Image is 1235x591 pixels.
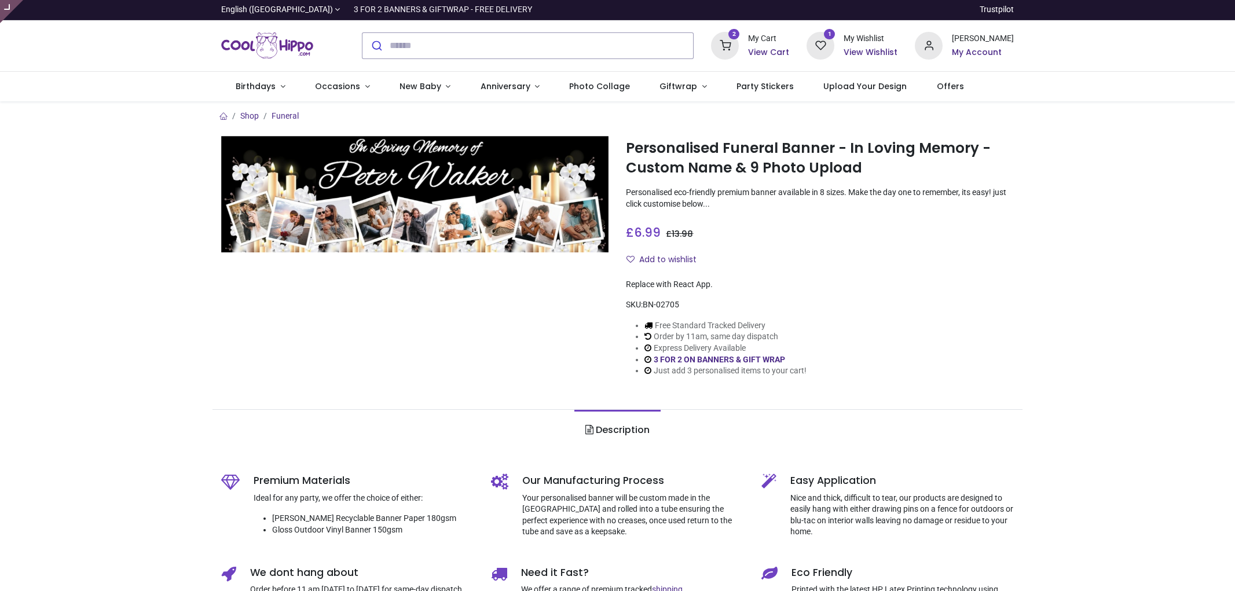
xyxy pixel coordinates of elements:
i: Add to wishlist [626,255,635,263]
a: Birthdays [221,72,300,102]
button: Add to wishlistAdd to wishlist [626,250,706,270]
a: Giftwrap [645,72,722,102]
span: Offers [937,80,964,92]
span: £ [666,228,693,240]
span: Birthdays [236,80,276,92]
a: View Wishlist [844,47,897,58]
a: 3 FOR 2 ON BANNERS & GIFT WRAP [654,355,785,364]
li: Gloss Outdoor Vinyl Banner 150gsm [272,524,474,536]
span: Party Stickers [736,80,794,92]
p: Nice and thick, difficult to tear, our products are designed to easily hang with either drawing p... [790,493,1014,538]
a: 2 [711,40,739,49]
h5: Premium Materials [254,473,474,488]
div: My Wishlist [844,33,897,45]
span: £ [626,224,661,241]
img: Personalised Funeral Banner - In Loving Memory - Custom Name & 9 Photo Upload [221,136,609,252]
span: Photo Collage [569,80,630,92]
span: Upload Your Design [823,80,907,92]
li: Express Delivery Available [644,343,807,354]
li: Order by 11am, same day dispatch [644,331,807,343]
div: Replace with React App. [626,279,1014,291]
a: New Baby [384,72,466,102]
span: New Baby [400,80,441,92]
h5: Need it Fast? [521,566,744,580]
li: Just add 3 personalised items to your cart! [644,365,807,377]
span: Giftwrap [659,80,697,92]
span: 13.98 [672,228,693,240]
p: Your personalised banner will be custom made in the [GEOGRAPHIC_DATA] and rolled into a tube ensu... [522,493,744,538]
span: Occasions [315,80,360,92]
a: My Account [952,47,1014,58]
h5: Eco Friendly [791,566,1014,580]
img: Cool Hippo [221,30,314,62]
div: 3 FOR 2 BANNERS & GIFTWRAP - FREE DELIVERY [354,4,532,16]
a: Shop [240,111,259,120]
span: 6.99 [634,224,661,241]
span: BN-02705 [643,300,679,309]
h1: Personalised Funeral Banner - In Loving Memory - Custom Name & 9 Photo Upload [626,138,1014,178]
a: Anniversary [466,72,555,102]
a: Trustpilot [980,4,1014,16]
div: SKU: [626,299,1014,311]
a: Description [574,410,661,450]
a: Logo of Cool Hippo [221,30,314,62]
li: Free Standard Tracked Delivery [644,320,807,332]
a: Occasions [300,72,384,102]
h5: Easy Application [790,473,1014,488]
sup: 2 [728,29,739,40]
h5: Our Manufacturing Process [522,473,744,488]
a: 1 [807,40,834,49]
p: Personalised eco-friendly premium banner available in 8 sizes. Make the day one to remember, its ... [626,187,1014,210]
a: View Cart [748,47,789,58]
p: Ideal for any party, we offer the choice of either: [254,493,474,504]
div: [PERSON_NAME] [952,33,1014,45]
div: My Cart [748,33,789,45]
button: Submit [362,33,390,58]
span: Anniversary [481,80,530,92]
a: Funeral [272,111,299,120]
sup: 1 [824,29,835,40]
a: English ([GEOGRAPHIC_DATA]) [221,4,340,16]
h5: We dont hang about [250,566,474,580]
li: [PERSON_NAME] Recyclable Banner Paper 180gsm [272,513,474,524]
